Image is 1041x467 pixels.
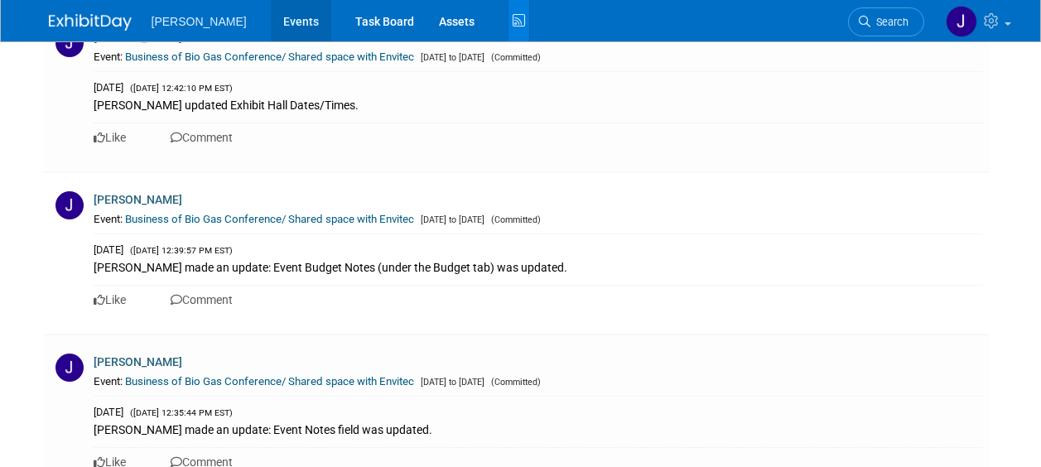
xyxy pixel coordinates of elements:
span: ([DATE] 12:35:44 PM EST) [126,407,233,418]
a: Comment [171,131,233,144]
a: Business of Bio Gas Conference/ Shared space with Envitec [125,375,414,388]
img: ExhibitDay [49,14,132,31]
span: ([DATE] 12:42:10 PM EST) [126,83,233,94]
a: Comment [171,293,233,306]
a: Search [848,7,924,36]
span: Event: [94,51,123,63]
span: [DATE] [94,81,123,94]
a: Like [94,131,126,144]
img: J.jpg [55,354,84,382]
span: (Committed) [487,214,541,225]
span: [DATE] to [DATE] [417,214,484,225]
span: [DATE] [94,406,123,418]
a: [PERSON_NAME] [94,193,182,206]
span: (Committed) [487,52,541,63]
a: Like [94,293,126,306]
div: [PERSON_NAME] made an update: Event Budget Notes (under the Budget tab) was updated. [94,258,982,276]
span: [DATE] to [DATE] [417,377,484,388]
img: J.jpg [55,191,84,219]
span: Event: [94,375,123,388]
span: Search [870,16,908,28]
span: [DATE] to [DATE] [417,52,484,63]
img: J.jpg [55,29,84,57]
span: (Committed) [487,377,541,388]
span: [PERSON_NAME] [152,15,247,28]
img: Jennifer Cheatham [946,6,977,37]
div: [PERSON_NAME] updated Exhibit Hall Dates/Times. [94,95,982,113]
a: [PERSON_NAME] [94,31,182,44]
a: Business of Bio Gas Conference/ Shared space with Envitec [125,213,414,225]
span: ([DATE] 12:39:57 PM EST) [126,245,233,256]
span: Event: [94,213,123,225]
div: [PERSON_NAME] made an update: Event Notes field was updated. [94,420,982,438]
a: [PERSON_NAME] [94,355,182,368]
span: [DATE] [94,243,123,256]
a: Business of Bio Gas Conference/ Shared space with Envitec [125,51,414,63]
